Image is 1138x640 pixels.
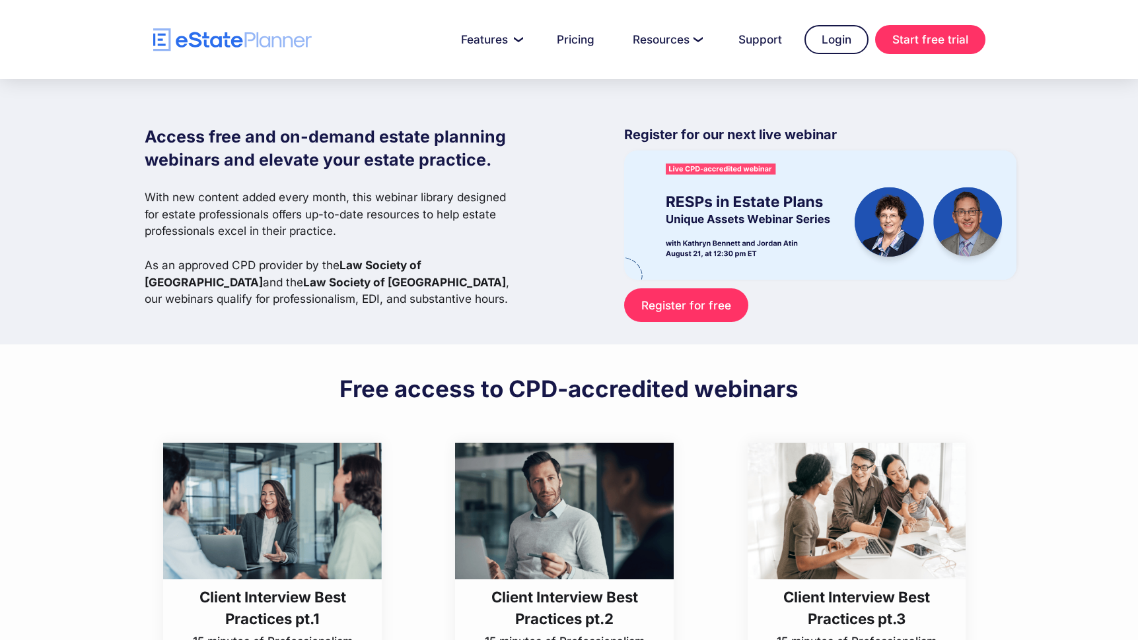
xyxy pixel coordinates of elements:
[474,586,656,630] h3: Client Interview Best Practices pt.2
[145,125,520,172] h1: Access free and on-demand estate planning webinars and elevate your estate practice.
[339,374,799,403] h2: Free access to CPD-accredited webinars
[804,25,869,54] a: Login
[723,26,798,53] a: Support
[182,586,364,630] h3: Client Interview Best Practices pt.1
[624,288,748,322] a: Register for free
[145,189,520,307] p: With new content added every month, this webinar library designed for estate professionals offers...
[445,26,534,53] a: Features
[303,275,506,289] strong: Law Society of [GEOGRAPHIC_DATA]
[624,150,1016,279] img: eState Academy webinar
[145,258,421,289] strong: Law Society of [GEOGRAPHIC_DATA]
[765,586,948,630] h3: Client Interview Best Practices pt.3
[624,125,1016,150] p: Register for our next live webinar
[617,26,716,53] a: Resources
[541,26,610,53] a: Pricing
[875,25,985,54] a: Start free trial
[153,28,312,51] a: home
